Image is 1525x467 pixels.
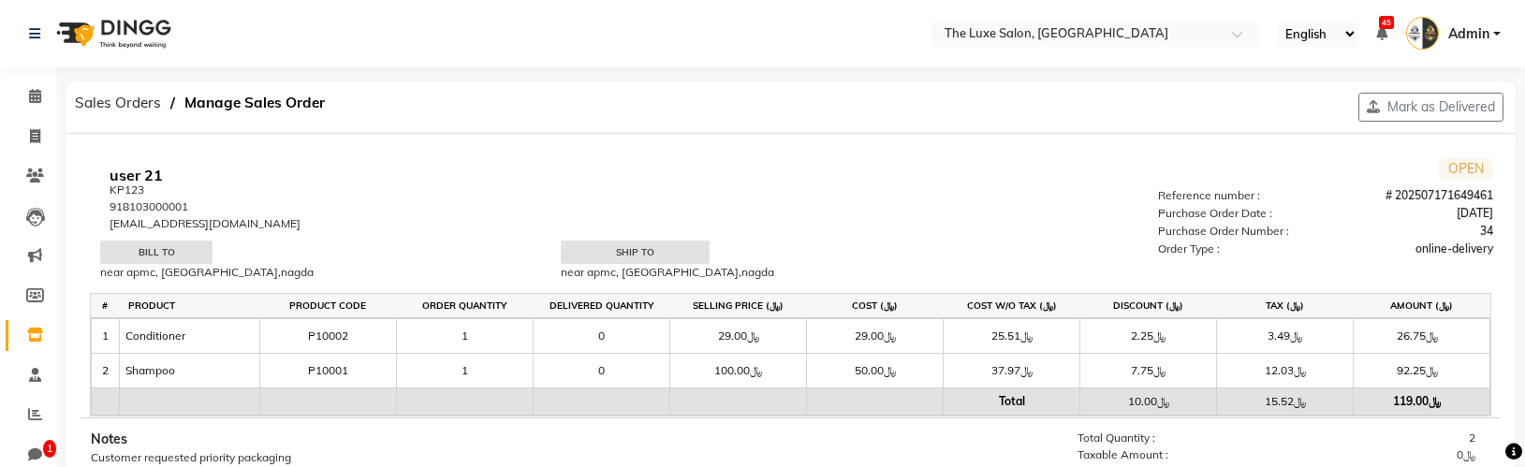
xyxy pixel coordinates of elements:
[43,440,56,459] span: 1
[1359,364,1484,377] div: ﷼92.25
[100,264,550,281] div: near apmc, [GEOGRAPHIC_DATA],nagda
[110,166,163,184] b: user 21
[1439,158,1493,179] span: OPEN
[670,319,807,354] td: ﷼29.00
[1359,329,1484,343] div: ﷼26.75
[533,294,669,318] th: Delivered quantity
[670,354,807,388] td: ﷼100.00
[125,363,254,378] div: Shampoo
[91,420,874,449] div: Notes
[91,449,874,466] div: Customer requested priority packaging
[100,241,213,264] div: Bill to
[1376,25,1387,42] a: 45
[260,319,397,354] td: P10002
[1147,223,1326,240] div: Purchase Order Number :
[1379,16,1394,29] span: 45
[98,198,1026,215] div: 918103000001
[1080,388,1217,416] td: ﷼10.00
[1354,294,1490,318] th: Amount (﷼)
[175,86,334,120] span: Manage Sales Order
[1217,354,1354,388] td: ﷼12.03
[944,294,1080,318] th: Cost W/O Tax (﷼)
[66,86,170,120] span: Sales Orders
[807,319,944,354] td: ﷼29.00
[669,294,806,318] th: Selling Price (﷼)
[1326,205,1504,222] div: [DATE]
[1288,430,1476,446] div: 2
[534,319,670,354] td: 0
[397,319,534,354] td: 1
[1080,294,1217,318] th: Discount (﷼)
[944,354,1080,388] td: ﷼37.97
[1358,93,1503,122] button: Mark as Delivered
[1217,319,1354,354] td: ﷼3.49
[1147,205,1326,222] div: Purchase Order Date :
[944,319,1080,354] td: ﷼25.51
[1147,241,1326,257] div: Order Type :
[397,354,534,388] td: 1
[1147,187,1326,204] div: Reference number :
[1080,319,1217,354] td: ﷼2.25
[806,294,943,318] th: Cost (﷼)
[92,354,120,388] td: 2
[1066,446,1277,463] div: Taxable Amount :
[98,182,1026,198] div: KP123
[260,354,397,388] td: P10001
[1326,241,1504,257] div: online-delivery
[98,215,1026,232] div: [EMAIL_ADDRESS][DOMAIN_NAME]
[396,294,533,318] th: Order quantity
[119,294,259,318] th: Product
[1448,24,1489,44] span: Admin
[1326,223,1504,240] div: 34
[92,319,120,354] td: 1
[48,7,176,60] img: logo
[561,264,1011,281] div: near apmc, [GEOGRAPHIC_DATA],nagda
[1288,446,1476,463] div: ﷼0
[534,354,670,388] td: 0
[125,328,254,343] div: Conditioner
[1217,294,1354,318] th: Tax (﷼)
[1080,354,1217,388] td: ﷼7.75
[561,241,710,264] div: Ship to
[1406,17,1439,50] img: Admin
[1326,187,1504,204] div: # 202507171649461
[944,388,1080,416] td: Total
[1393,394,1441,408] b: ﷼119.00
[807,354,944,388] td: ﷼50.00
[1066,430,1277,446] div: Total Quantity :
[91,294,119,318] th: #
[259,294,396,318] th: Product Code
[1217,388,1354,416] td: ﷼15.52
